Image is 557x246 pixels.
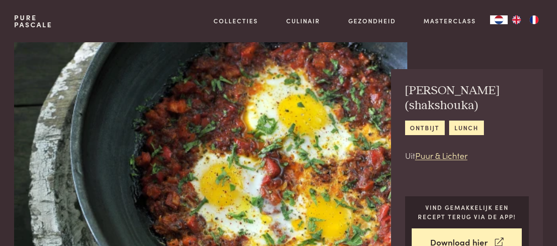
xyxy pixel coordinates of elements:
a: Gezondheid [348,16,396,26]
a: PurePascale [14,14,52,28]
a: NL [490,15,508,24]
a: Culinair [286,16,320,26]
a: ontbijt [405,121,445,135]
div: Language [490,15,508,24]
h2: [PERSON_NAME] (shakshouka) [405,83,529,114]
a: FR [525,15,543,24]
ul: Language list [508,15,543,24]
a: Masterclass [424,16,476,26]
a: Puur & Lichter [415,149,468,161]
p: Vind gemakkelijk een recept terug via de app! [412,203,522,221]
p: Uit [405,149,529,162]
a: lunch [449,121,483,135]
a: EN [508,15,525,24]
a: Collecties [214,16,258,26]
aside: Language selected: Nederlands [490,15,543,24]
